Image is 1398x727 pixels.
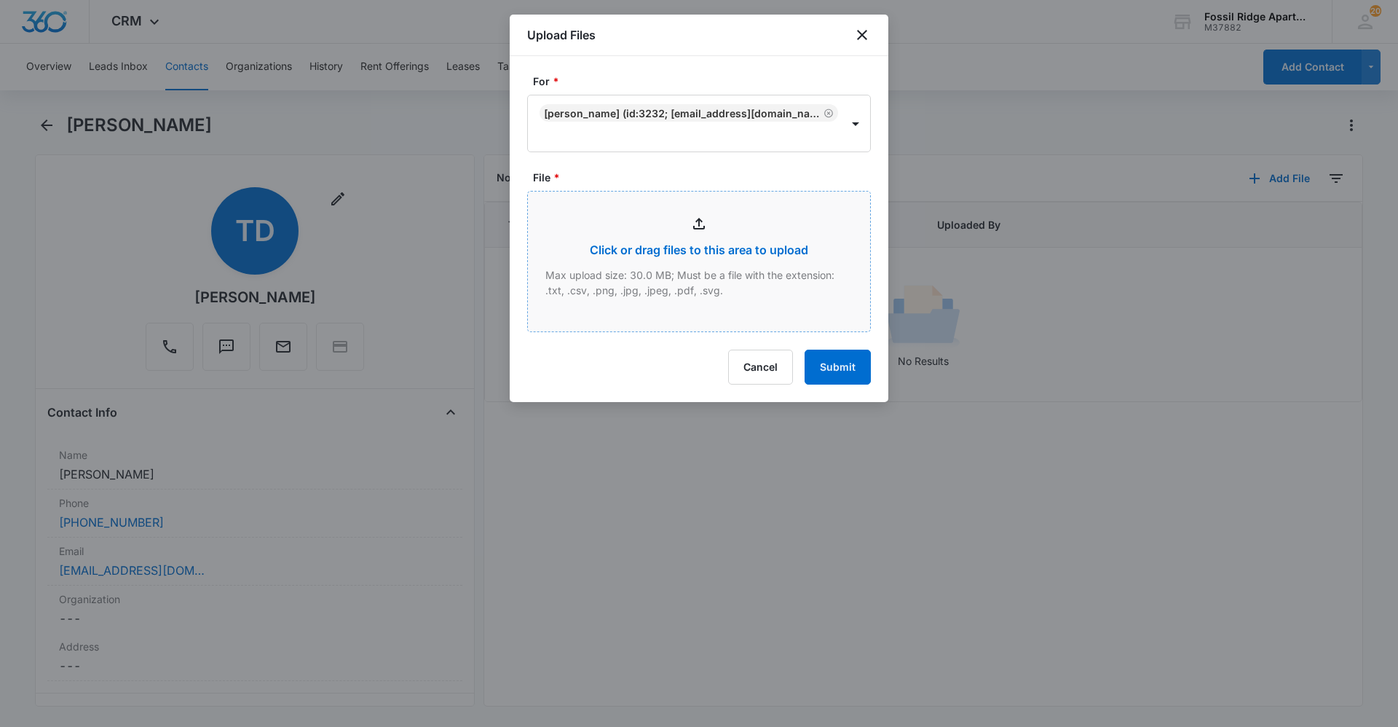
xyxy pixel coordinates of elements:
[728,350,793,385] button: Cancel
[805,350,871,385] button: Submit
[533,74,877,89] label: For
[544,107,821,119] div: [PERSON_NAME] (ID:3232; [EMAIL_ADDRESS][DOMAIN_NAME]; 9708127499)
[533,170,877,185] label: File
[853,26,871,44] button: close
[527,26,596,44] h1: Upload Files
[821,108,834,118] div: Remove Tristen Doxtader (ID:3232; tristendox@gmail.com; 9708127499)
